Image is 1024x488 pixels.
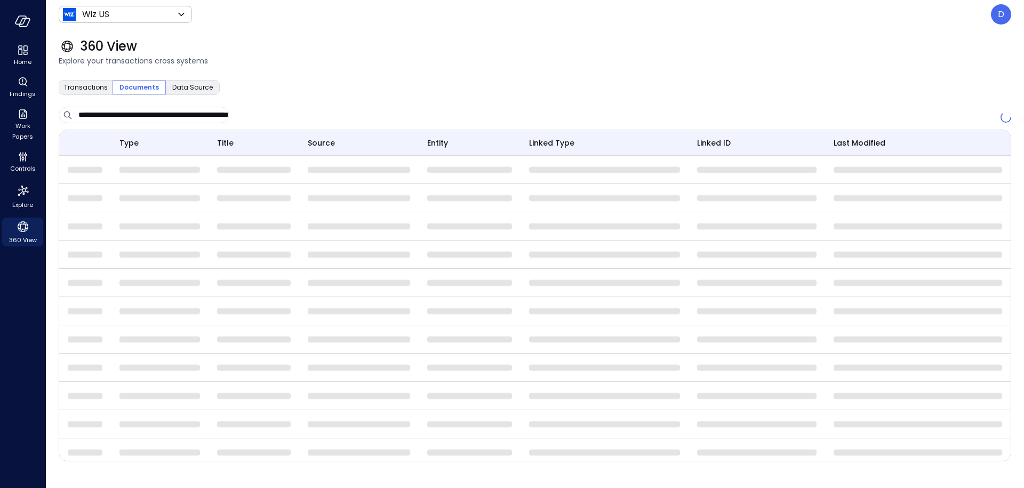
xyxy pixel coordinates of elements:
span: Type [119,137,139,149]
span: Source [308,137,335,149]
span: Transactions [64,82,108,93]
span: Documents [119,82,159,93]
span: Explore your transactions cross systems [59,55,1011,67]
div: Home [2,43,43,68]
div: Explore [2,181,43,211]
p: D [998,8,1004,21]
span: Work Papers [6,121,39,142]
div: Findings [2,75,43,100]
span: Home [14,57,31,67]
span: Linked ID [697,137,731,149]
span: 360 View [9,235,37,245]
span: Title [217,137,234,149]
div: Dudu [991,4,1011,25]
span: Explore [12,199,33,210]
div: Controls [2,149,43,175]
span: Findings [10,89,36,99]
span: Last Modified [834,137,885,149]
span: Data Source [172,82,213,93]
p: Wiz US [82,8,109,21]
div: 360 View [2,218,43,246]
span: Entity [427,137,448,149]
span: Linked Type [529,137,574,149]
span: 360 View [80,38,137,55]
div: Work Papers [2,107,43,143]
span: Controls [10,163,36,174]
img: Icon [63,8,76,21]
